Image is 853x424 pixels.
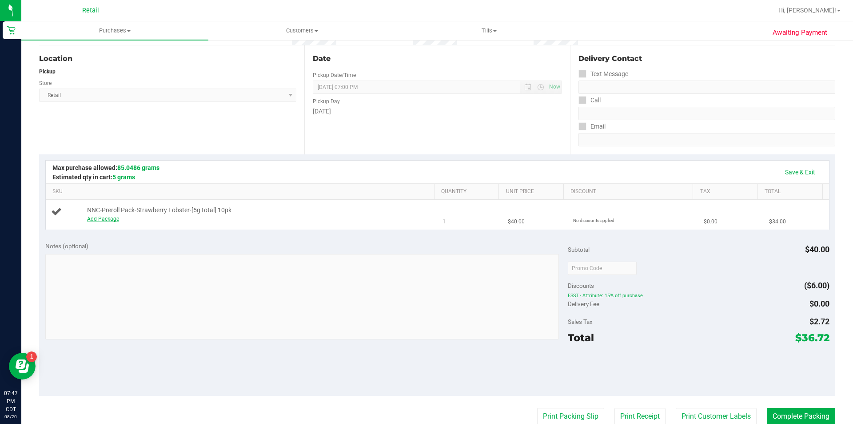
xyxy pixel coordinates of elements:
a: Tax [700,188,754,195]
span: No discounts applied [573,218,614,223]
div: Location [39,53,296,64]
p: 07:47 PM CDT [4,389,17,413]
a: Purchases [21,21,208,40]
span: $2.72 [809,317,829,326]
span: Notes (optional) [45,242,88,250]
span: $0.00 [704,218,717,226]
span: NNC-Preroll Pack-Strawberry Lobster-[5g total] 10pk [87,206,231,214]
span: Awaiting Payment [773,28,827,38]
span: Estimated qty in cart: [52,174,135,181]
span: Total [568,331,594,344]
a: Quantity [441,188,495,195]
iframe: Resource center unread badge [26,351,37,362]
a: Customers [208,21,395,40]
span: $40.00 [508,218,525,226]
span: Sales Tax [568,318,593,325]
span: $36.72 [795,331,829,344]
label: Email [578,120,606,133]
div: [DATE] [313,107,562,116]
p: 08/20 [4,413,17,420]
inline-svg: Retail [7,26,16,35]
a: SKU [52,188,430,195]
label: Call [578,94,601,107]
a: Add Package [87,216,119,222]
span: $34.00 [769,218,786,226]
a: Total [765,188,819,195]
span: ($6.00) [804,281,829,290]
input: Promo Code [568,262,637,275]
span: Customers [209,27,395,35]
a: Save & Exit [779,165,821,180]
span: Subtotal [568,246,590,253]
div: Delivery Contact [578,53,835,64]
span: Delivery Fee [568,300,599,307]
span: Discounts [568,278,594,294]
a: Discount [570,188,690,195]
span: $0.00 [809,299,829,308]
iframe: Resource center [9,353,36,380]
a: Unit Price [506,188,560,195]
span: 5 grams [112,174,135,181]
label: Pickup Date/Time [313,71,356,79]
label: Store [39,79,52,87]
span: Tills [396,27,582,35]
span: 85.0486 grams [117,164,159,171]
label: Pickup Day [313,97,340,105]
span: 1 [442,218,446,226]
span: $40.00 [805,245,829,254]
div: Date [313,53,562,64]
span: Retail [82,7,99,14]
span: FSST - Attribute: 15% off purchase [568,293,829,299]
span: Purchases [21,27,208,35]
input: Format: (999) 999-9999 [578,81,835,94]
span: Max purchase allowed: [52,164,159,171]
a: Tills [395,21,582,40]
input: Format: (999) 999-9999 [578,107,835,120]
label: Text Message [578,68,628,81]
span: Hi, [PERSON_NAME]! [778,7,836,14]
strong: Pickup [39,69,56,75]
